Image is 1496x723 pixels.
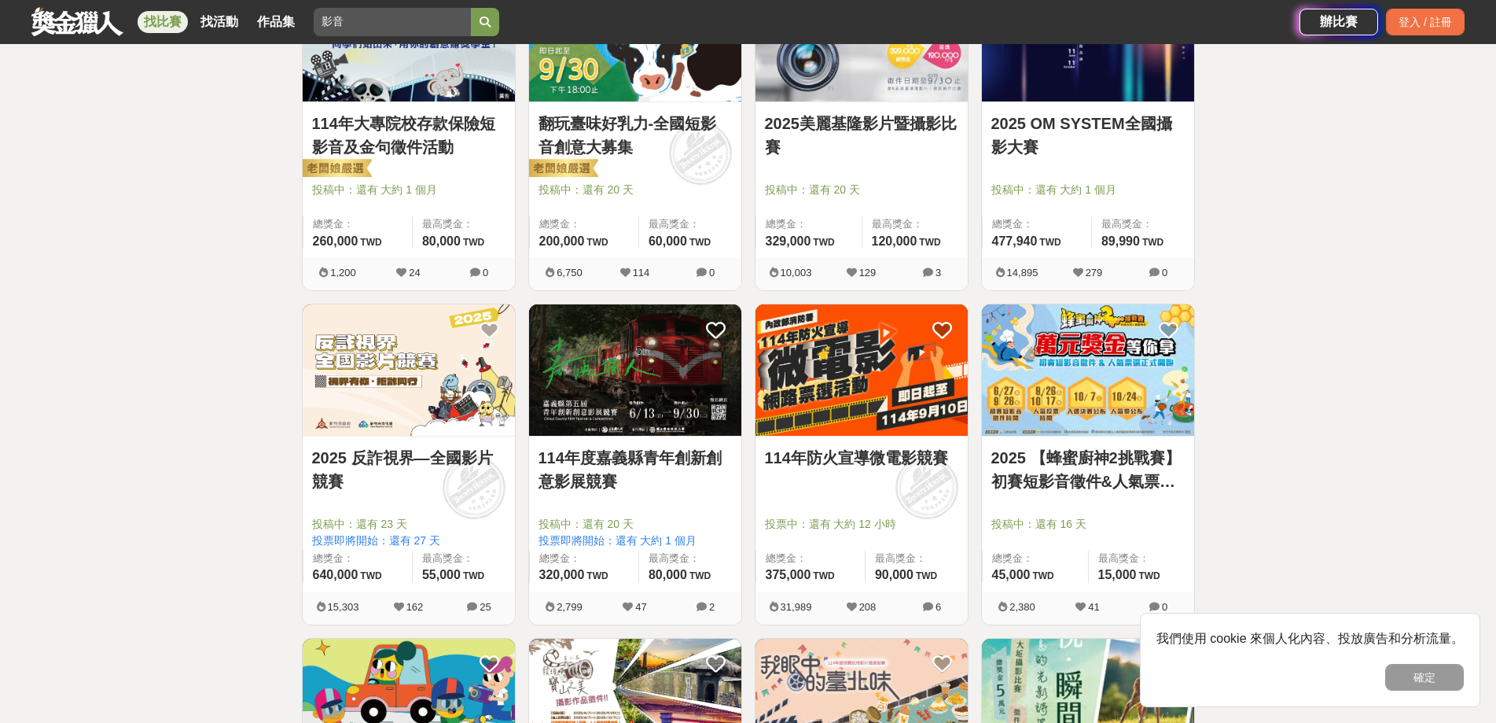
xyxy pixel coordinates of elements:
[765,112,958,159] a: 2025美麗基隆影片暨攝影比賽
[991,112,1185,159] a: 2025 OM SYSTEM全國攝影大賽
[1039,237,1060,248] span: TWD
[312,182,505,198] span: 投稿中：還有 大約 1 個月
[313,568,358,581] span: 640,000
[766,234,811,248] span: 329,000
[992,551,1079,566] span: 總獎金：
[991,516,1185,533] span: 投稿中：還有 16 天
[1101,216,1185,232] span: 最高獎金：
[463,237,484,248] span: TWD
[765,182,958,198] span: 投稿中：還有 20 天
[314,8,471,36] input: 2025 反詐視界—全國影片競賽
[765,516,958,533] span: 投票中：還有 大約 12 小時
[422,551,505,566] span: 最高獎金：
[529,304,741,436] img: Cover Image
[635,601,646,613] span: 47
[406,601,424,613] span: 162
[1086,267,1103,279] span: 279
[649,551,732,566] span: 最高獎金：
[538,446,732,493] a: 114年度嘉義縣青年創新創意影展競賽
[649,568,687,581] span: 80,000
[872,234,917,248] span: 120,000
[1156,632,1464,645] span: 我們使用 cookie 來個人化內容、投放廣告和分析流量。
[755,304,968,436] img: Cover Image
[991,182,1185,198] span: 投稿中：還有 大約 1 個月
[859,601,877,613] span: 208
[991,446,1185,493] a: 2025 【蜂蜜廚神2挑戰賽】初賽短影音徵件&人氣票選正式開跑！
[689,570,711,581] span: TWD
[194,11,244,33] a: 找活動
[1007,267,1038,279] span: 14,895
[539,551,629,566] span: 總獎金：
[557,267,583,279] span: 6,750
[765,446,958,470] a: 114年防火宣導微電影競賽
[1386,9,1465,35] div: 登入 / 註冊
[813,570,834,581] span: TWD
[251,11,301,33] a: 作品集
[1098,568,1137,581] span: 15,000
[538,112,732,159] a: 翻玩臺味好乳力-全國短影音創意大募集
[919,237,940,248] span: TWD
[138,11,188,33] a: 找比賽
[539,216,629,232] span: 總獎金：
[1299,9,1378,35] a: 辦比賽
[483,267,488,279] span: 0
[313,216,402,232] span: 總獎金：
[463,570,484,581] span: TWD
[300,158,372,180] img: 老闆娘嚴選
[538,182,732,198] span: 投稿中：還有 20 天
[538,516,732,533] span: 投稿中：還有 20 天
[813,237,834,248] span: TWD
[1162,601,1167,613] span: 0
[766,216,852,232] span: 總獎金：
[935,601,941,613] span: 6
[557,601,583,613] span: 2,799
[538,533,732,549] span: 投票即將開始：還有 大約 1 個月
[360,570,381,581] span: TWD
[480,601,491,613] span: 25
[859,267,877,279] span: 129
[649,216,732,232] span: 最高獎金：
[312,446,505,493] a: 2025 反詐視界—全國影片競賽
[992,568,1031,581] span: 45,000
[312,516,505,533] span: 投稿中：還有 23 天
[935,267,941,279] span: 3
[916,570,937,581] span: TWD
[1088,601,1099,613] span: 41
[330,267,356,279] span: 1,200
[422,216,505,232] span: 最高獎金：
[303,304,515,436] img: Cover Image
[586,237,608,248] span: TWD
[1101,234,1140,248] span: 89,990
[1162,267,1167,279] span: 0
[781,601,812,613] span: 31,989
[649,234,687,248] span: 60,000
[709,267,715,279] span: 0
[1142,237,1163,248] span: TWD
[526,158,598,180] img: 老闆娘嚴選
[539,234,585,248] span: 200,000
[422,568,461,581] span: 55,000
[992,234,1038,248] span: 477,940
[1009,601,1035,613] span: 2,380
[1138,570,1160,581] span: TWD
[312,533,505,549] span: 投票即將開始：還有 27 天
[586,570,608,581] span: TWD
[872,216,958,232] span: 最高獎金：
[875,568,913,581] span: 90,000
[875,551,958,566] span: 最高獎金：
[781,267,812,279] span: 10,003
[709,601,715,613] span: 2
[312,112,505,159] a: 114年大專院校存款保險短影音及金句徵件活動
[313,551,402,566] span: 總獎金：
[328,601,359,613] span: 15,303
[409,267,420,279] span: 24
[992,216,1082,232] span: 總獎金：
[982,304,1194,436] img: Cover Image
[422,234,461,248] span: 80,000
[1098,551,1185,566] span: 最高獎金：
[539,568,585,581] span: 320,000
[689,237,711,248] span: TWD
